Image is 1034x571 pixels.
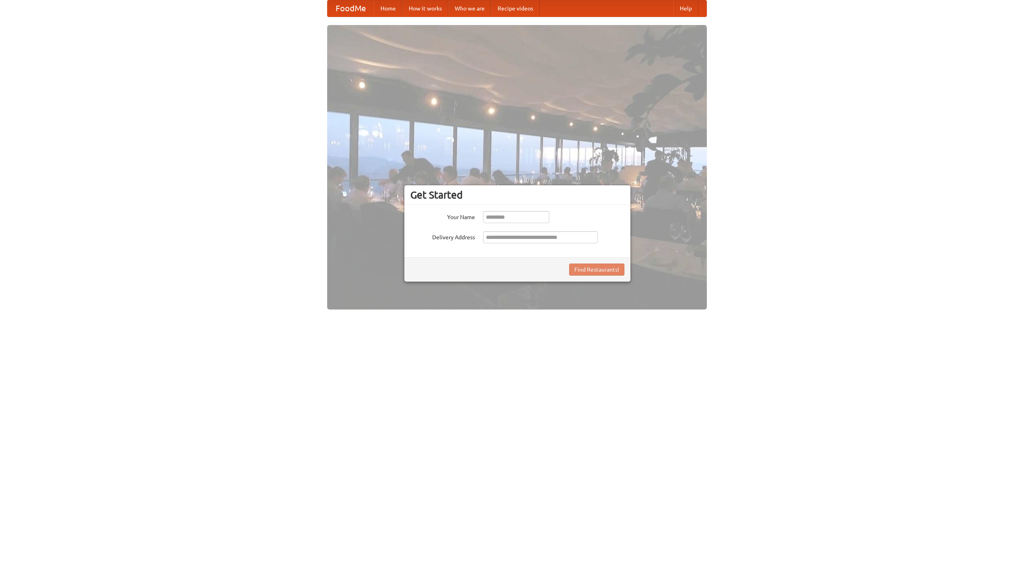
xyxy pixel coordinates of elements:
h3: Get Started [410,189,624,201]
label: Delivery Address [410,231,475,241]
a: Home [374,0,402,17]
a: Help [673,0,698,17]
a: How it works [402,0,448,17]
button: Find Restaurants! [569,264,624,276]
a: FoodMe [328,0,374,17]
a: Recipe videos [491,0,540,17]
a: Who we are [448,0,491,17]
label: Your Name [410,211,475,221]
